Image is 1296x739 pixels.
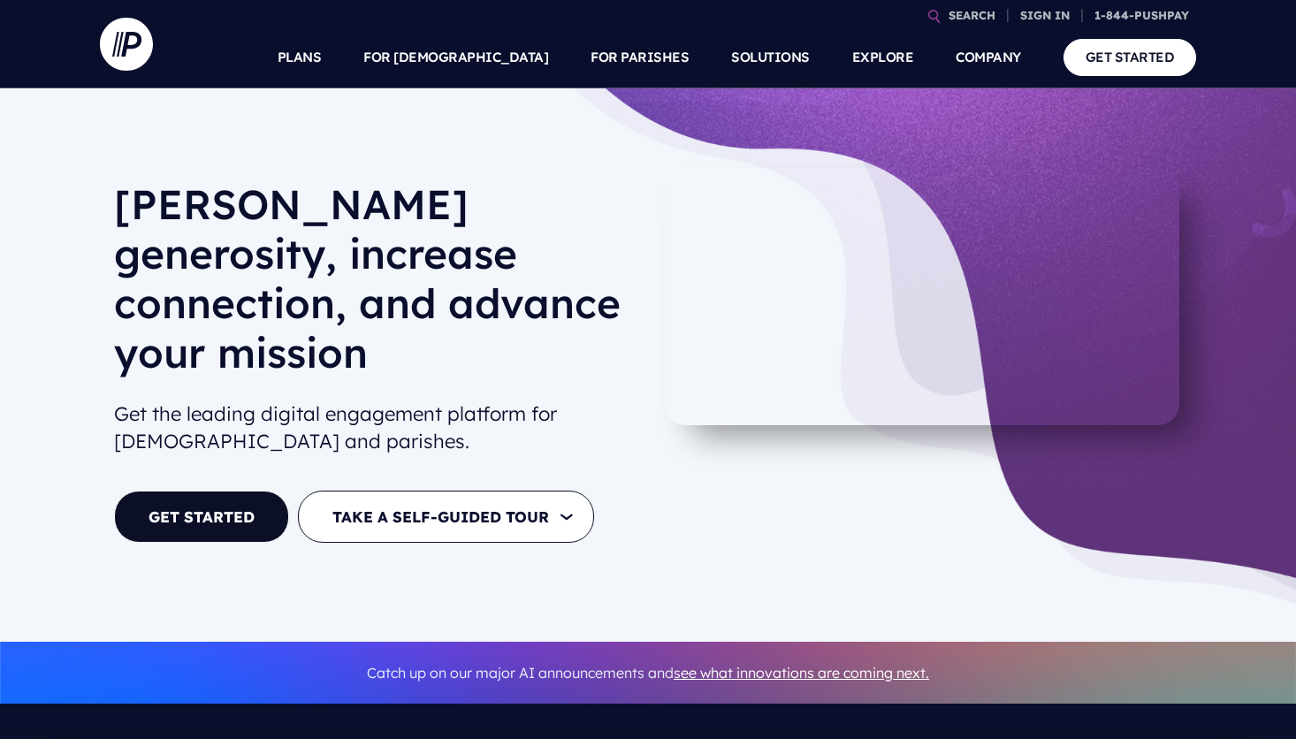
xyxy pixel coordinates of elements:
h2: Get the leading digital engagement platform for [DEMOGRAPHIC_DATA] and parishes. [114,393,634,462]
a: GET STARTED [114,491,289,543]
p: Catch up on our major AI announcements and [114,653,1182,693]
a: EXPLORE [852,27,914,88]
a: see what innovations are coming next. [674,664,929,682]
a: FOR [DEMOGRAPHIC_DATA] [363,27,548,88]
a: GET STARTED [1063,39,1197,75]
a: COMPANY [956,27,1021,88]
a: PLANS [278,27,322,88]
button: TAKE A SELF-GUIDED TOUR [298,491,594,543]
h1: [PERSON_NAME] generosity, increase connection, and advance your mission [114,179,634,392]
a: SOLUTIONS [731,27,810,88]
a: FOR PARISHES [591,27,689,88]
